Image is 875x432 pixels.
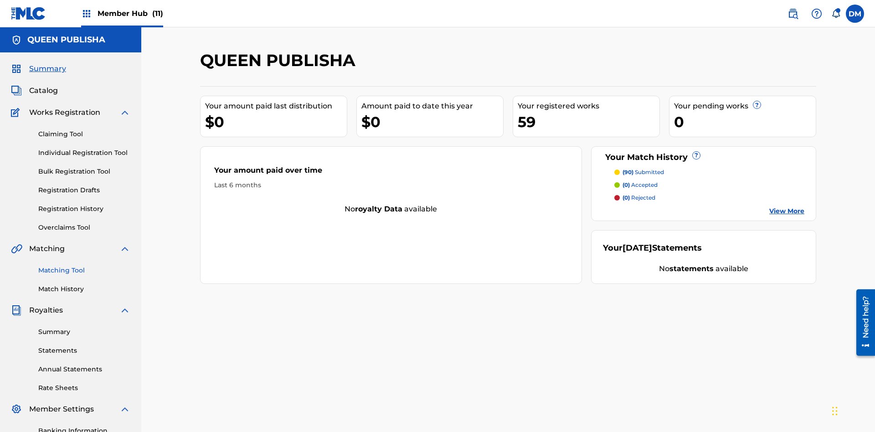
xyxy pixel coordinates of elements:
[205,101,347,112] div: Your amount paid last distribution
[29,63,66,74] span: Summary
[614,194,805,202] a: (0) rejected
[38,223,130,232] a: Overclaims Tool
[11,7,46,20] img: MLC Logo
[693,152,700,159] span: ?
[214,180,568,190] div: Last 6 months
[361,101,503,112] div: Amount paid to date this year
[11,63,66,74] a: SummarySummary
[784,5,802,23] a: Public Search
[518,112,659,132] div: 59
[98,8,163,19] span: Member Hub
[38,383,130,393] a: Rate Sheets
[623,181,658,189] p: accepted
[38,346,130,355] a: Statements
[623,181,630,188] span: (0)
[829,388,875,432] iframe: Chat Widget
[152,9,163,18] span: (11)
[11,85,58,96] a: CatalogCatalog
[119,305,130,316] img: expand
[623,194,630,201] span: (0)
[38,284,130,294] a: Match History
[832,397,838,425] div: Drag
[27,35,105,45] h5: QUEEN PUBLISHA
[38,129,130,139] a: Claiming Tool
[29,85,58,96] span: Catalog
[38,185,130,195] a: Registration Drafts
[29,107,100,118] span: Works Registration
[201,204,582,215] div: No available
[29,404,94,415] span: Member Settings
[81,8,92,19] img: Top Rightsholders
[361,112,503,132] div: $0
[29,243,65,254] span: Matching
[38,204,130,214] a: Registration History
[849,286,875,360] iframe: Resource Center
[11,35,22,46] img: Accounts
[11,305,22,316] img: Royalties
[603,151,805,164] div: Your Match History
[753,101,761,108] span: ?
[846,5,864,23] div: User Menu
[214,165,568,180] div: Your amount paid over time
[38,365,130,374] a: Annual Statements
[11,85,22,96] img: Catalog
[787,8,798,19] img: search
[200,50,360,71] h2: QUEEN PUBLISHA
[38,148,130,158] a: Individual Registration Tool
[831,9,840,18] div: Notifications
[811,8,822,19] img: help
[614,168,805,176] a: (90) submitted
[623,243,652,253] span: [DATE]
[119,243,130,254] img: expand
[623,169,633,175] span: (90)
[119,404,130,415] img: expand
[11,243,22,254] img: Matching
[11,107,23,118] img: Works Registration
[29,305,63,316] span: Royalties
[669,264,714,273] strong: statements
[623,168,664,176] p: submitted
[674,101,816,112] div: Your pending works
[769,206,804,216] a: View More
[205,112,347,132] div: $0
[355,205,402,213] strong: royalty data
[119,107,130,118] img: expand
[623,194,655,202] p: rejected
[614,181,805,189] a: (0) accepted
[38,327,130,337] a: Summary
[38,266,130,275] a: Matching Tool
[518,101,659,112] div: Your registered works
[603,263,805,274] div: No available
[38,167,130,176] a: Bulk Registration Tool
[11,63,22,74] img: Summary
[603,242,702,254] div: Your Statements
[11,404,22,415] img: Member Settings
[808,5,826,23] div: Help
[674,112,816,132] div: 0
